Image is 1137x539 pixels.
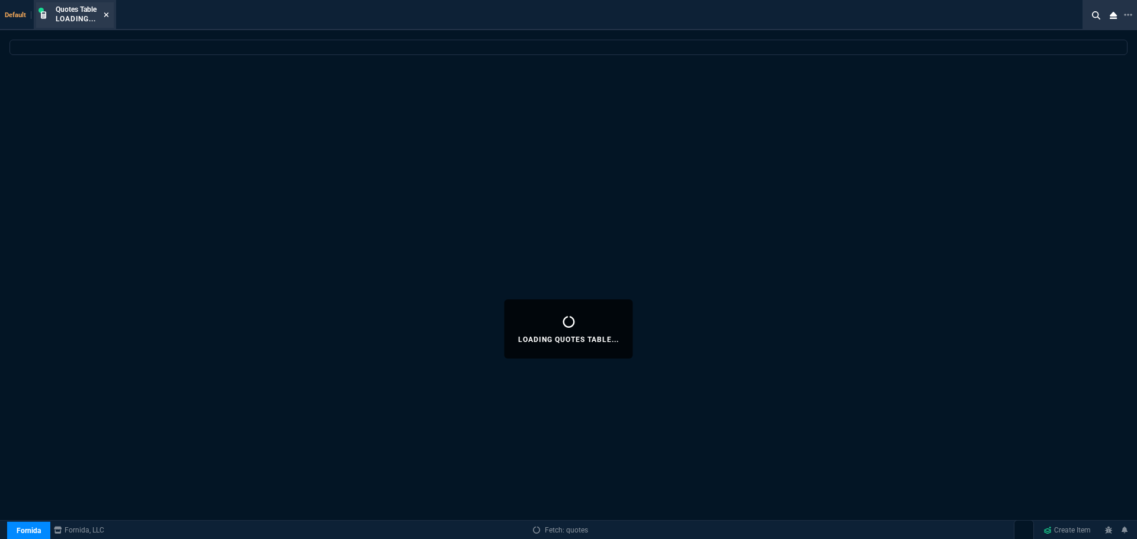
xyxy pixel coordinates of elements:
p: Loading Quotes Table... [518,335,618,344]
span: Quotes Table [56,5,97,14]
a: Fetch: quotes [533,525,588,535]
a: msbcCompanyName [50,525,108,535]
span: Default [5,11,31,19]
p: Loading... [56,14,97,24]
nx-icon: Open New Tab [1124,9,1132,21]
nx-icon: Close Tab [104,11,109,20]
nx-icon: Close Workbench [1105,8,1122,22]
nx-icon: Search [1087,8,1105,22]
a: Create Item [1039,521,1096,539]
